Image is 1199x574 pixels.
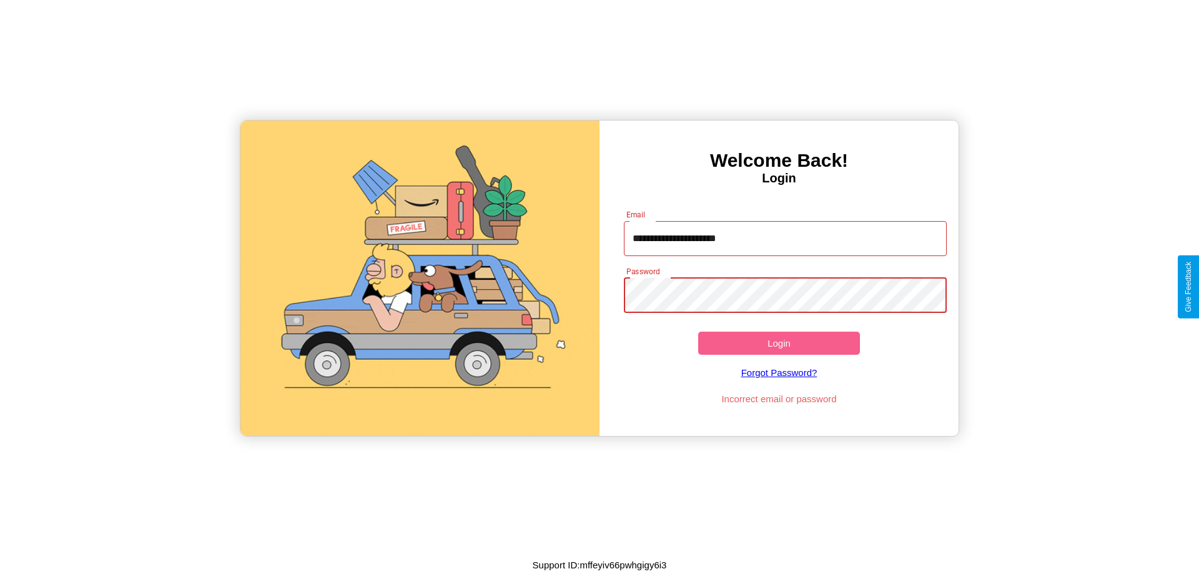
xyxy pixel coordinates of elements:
div: Give Feedback [1184,262,1193,312]
p: Support ID: mffeyiv66pwhgigy6i3 [533,557,667,573]
h4: Login [599,171,959,186]
p: Incorrect email or password [618,390,941,407]
h3: Welcome Back! [599,150,959,171]
button: Login [698,332,860,355]
label: Password [626,266,659,277]
label: Email [626,209,646,220]
a: Forgot Password? [618,355,941,390]
img: gif [240,121,599,436]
